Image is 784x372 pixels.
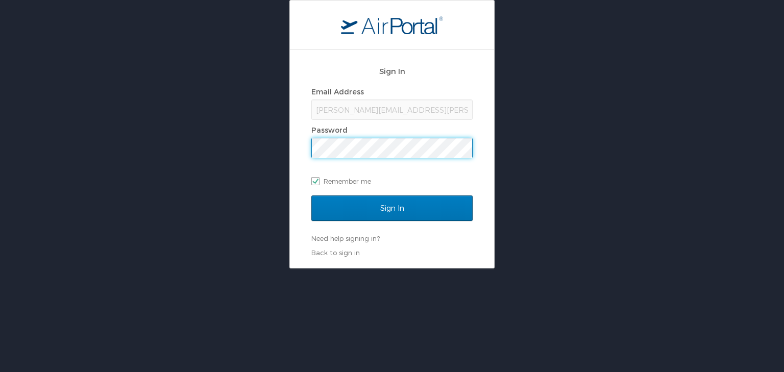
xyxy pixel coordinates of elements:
[311,126,348,134] label: Password
[311,87,364,96] label: Email Address
[311,173,473,189] label: Remember me
[341,16,443,34] img: logo
[311,234,380,242] a: Need help signing in?
[311,195,473,221] input: Sign In
[311,65,473,77] h2: Sign In
[311,249,360,257] a: Back to sign in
